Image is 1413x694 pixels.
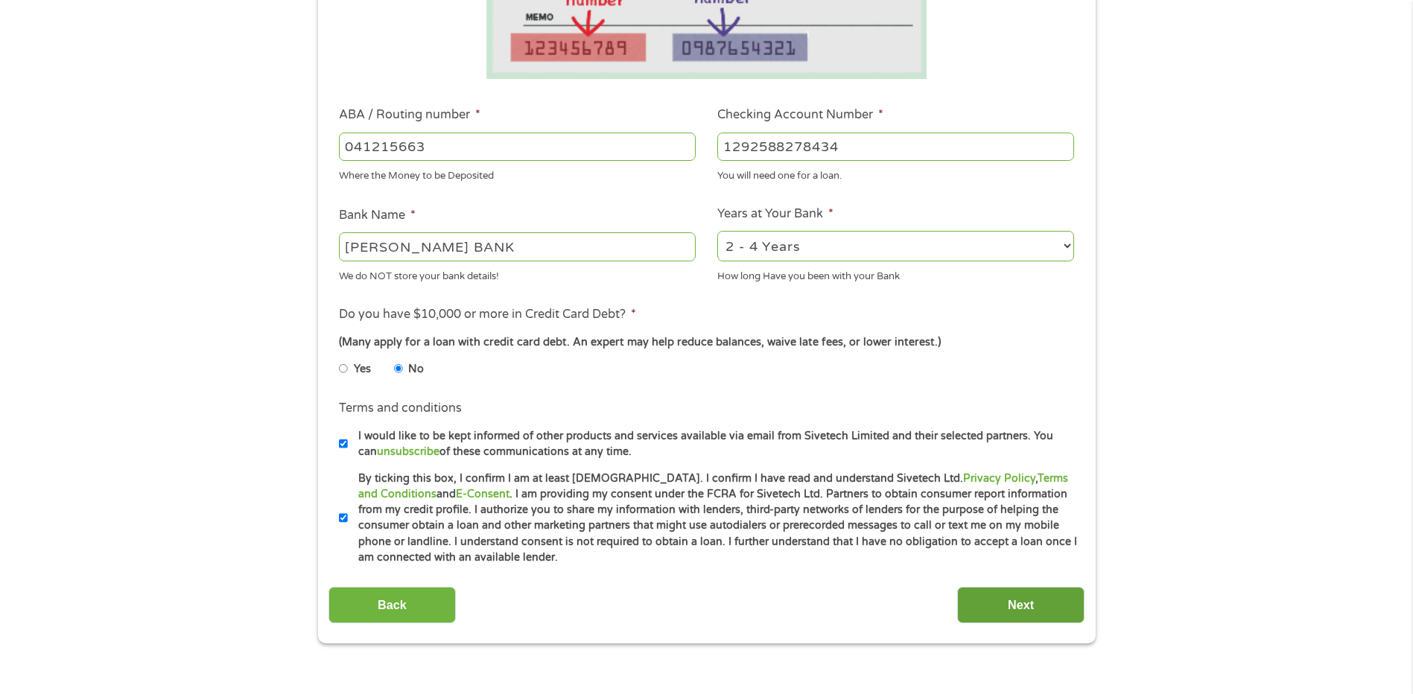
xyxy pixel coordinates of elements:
label: Checking Account Number [717,107,883,123]
a: unsubscribe [377,445,439,458]
label: Terms and conditions [339,401,462,416]
input: Next [957,587,1085,623]
label: By ticking this box, I confirm I am at least [DEMOGRAPHIC_DATA]. I confirm I have read and unders... [348,471,1079,566]
div: We do NOT store your bank details! [339,264,696,284]
label: Do you have $10,000 or more in Credit Card Debt? [339,307,636,322]
a: Privacy Policy [963,472,1035,485]
div: (Many apply for a loan with credit card debt. An expert may help reduce balances, waive late fees... [339,334,1073,351]
input: 263177916 [339,133,696,161]
label: Years at Your Bank [717,206,833,222]
input: 345634636 [717,133,1074,161]
div: How long Have you been with your Bank [717,264,1074,284]
label: No [408,361,424,378]
div: Where the Money to be Deposited [339,164,696,184]
a: Terms and Conditions [358,472,1068,500]
div: You will need one for a loan. [717,164,1074,184]
label: Yes [354,361,371,378]
a: E-Consent [456,488,509,500]
input: Back [328,587,456,623]
label: I would like to be kept informed of other products and services available via email from Sivetech... [348,428,1079,460]
label: Bank Name [339,208,416,223]
label: ABA / Routing number [339,107,480,123]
